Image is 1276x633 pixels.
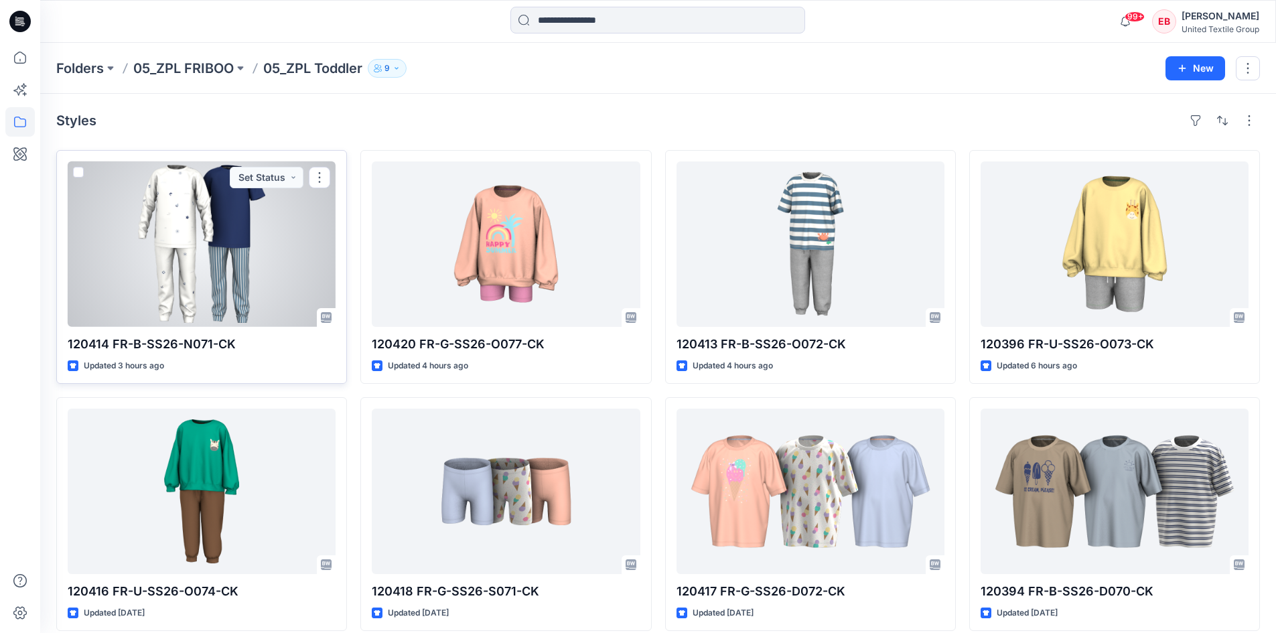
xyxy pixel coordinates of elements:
p: 9 [384,61,390,76]
p: Updated 4 hours ago [693,359,773,373]
button: 9 [368,59,407,78]
p: 120416 FR-U-SS26-O074-CK [68,582,336,601]
p: Updated [DATE] [84,606,145,620]
a: 05_ZPL FRIBOO [133,59,234,78]
a: 120396 FR-U-SS26-O073-CK [981,161,1249,327]
div: EB [1152,9,1176,33]
a: 120418 FR-G-SS26-S071-CK [372,409,640,574]
a: 120414 FR-B-SS26-N071-CK [68,161,336,327]
div: United Textile Group [1182,24,1259,34]
a: 120394 FR-B-SS26-D070-CK [981,409,1249,574]
p: 120418 FR-G-SS26-S071-CK [372,582,640,601]
p: Updated 4 hours ago [388,359,468,373]
h4: Styles [56,113,96,129]
p: 120417 FR-G-SS26-D072-CK [677,582,944,601]
p: 05_ZPL Toddler [263,59,362,78]
a: 120420 FR-G-SS26-O077-CK [372,161,640,327]
p: Updated 3 hours ago [84,359,164,373]
button: New [1165,56,1225,80]
p: 120420 FR-G-SS26-O077-CK [372,335,640,354]
a: 120416 FR-U-SS26-O074-CK [68,409,336,574]
a: 120413 FR-B-SS26-O072-CK [677,161,944,327]
span: 99+ [1125,11,1145,22]
p: Updated [DATE] [997,606,1058,620]
p: 120414 FR-B-SS26-N071-CK [68,335,336,354]
a: 120417 FR-G-SS26-D072-CK [677,409,944,574]
p: 120396 FR-U-SS26-O073-CK [981,335,1249,354]
a: Folders [56,59,104,78]
p: 120413 FR-B-SS26-O072-CK [677,335,944,354]
p: Updated [DATE] [388,606,449,620]
p: 120394 FR-B-SS26-D070-CK [981,582,1249,601]
p: Updated 6 hours ago [997,359,1077,373]
p: Updated [DATE] [693,606,754,620]
div: [PERSON_NAME] [1182,8,1259,24]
